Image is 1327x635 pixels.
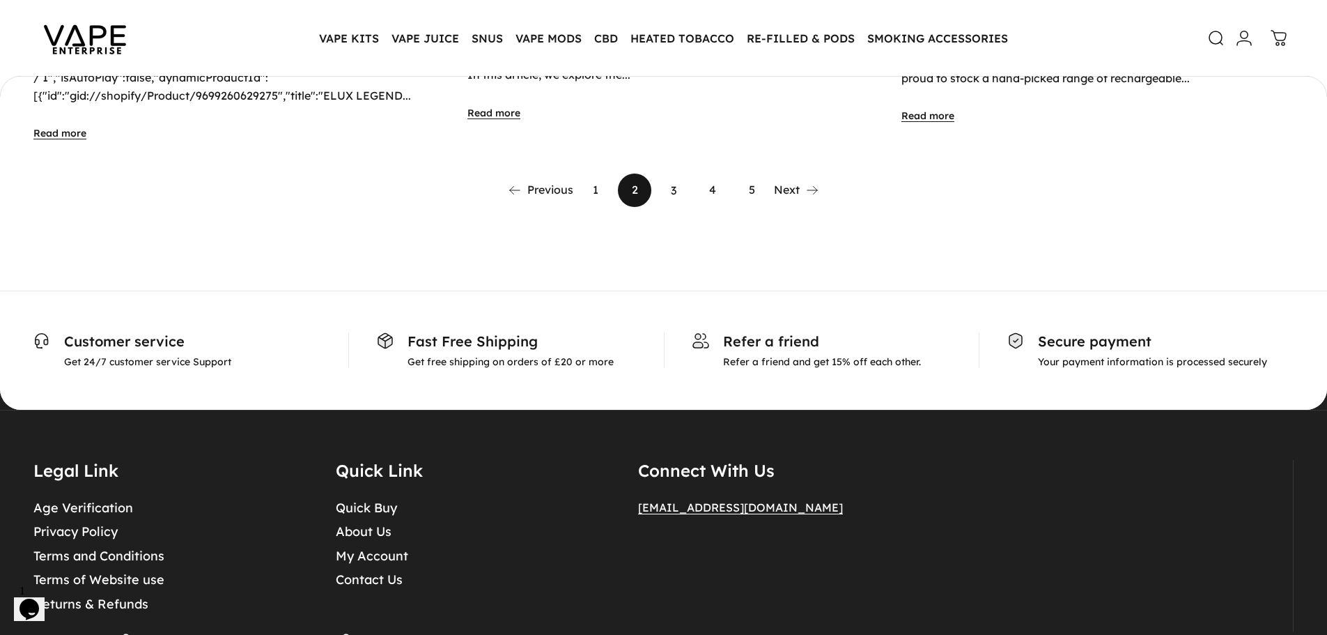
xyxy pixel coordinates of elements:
summary: VAPE MODS [509,24,588,53]
nav: Primary [313,24,1014,53]
p: Secure payment [1038,332,1267,350]
a: Age Verification [33,500,133,517]
a: Read more [901,109,954,122]
summary: VAPE JUICE [385,24,465,53]
a: 0 items [1264,23,1294,54]
a: Contact Us [336,572,403,588]
a: Terms and Conditions [33,549,164,565]
a: [EMAIL_ADDRESS][DOMAIN_NAME] [638,500,843,514]
summary: VAPE KITS [313,24,385,53]
p: Refer a friend and get 15% off each other. [723,355,921,368]
a: Read more [467,107,520,119]
a: Read more [33,127,86,139]
a: Next [774,174,819,207]
a: 4 [696,174,729,207]
a: Returns & Refunds [33,597,148,613]
a: Quick Buy [336,500,397,517]
a: Previous [508,174,573,207]
iframe: chat widget [14,579,59,621]
a: 5 [735,174,768,207]
summary: SMOKING ACCESSORIES [861,24,1014,53]
a: 3 [657,174,690,207]
a: Privacy Policy [33,524,118,540]
a: About Us [336,524,391,540]
p: Customer service [64,332,231,350]
summary: CBD [588,24,624,53]
img: Vape Enterprise [22,6,148,71]
p: Refer a friend [723,332,921,350]
a: Terms of Website use [33,572,164,588]
summary: RE-FILLED & PODS [740,24,861,53]
p: Get 24/7 customer service Support [64,355,231,368]
p: Your payment information is processed securely [1038,355,1267,368]
a: My Account [336,549,408,565]
p: Get free shipping on orders of £20 or more [408,355,614,368]
p: Fast Free Shipping [408,332,614,350]
summary: HEATED TOBACCO [624,24,740,53]
summary: SNUS [465,24,509,53]
a: 1 [579,174,612,207]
